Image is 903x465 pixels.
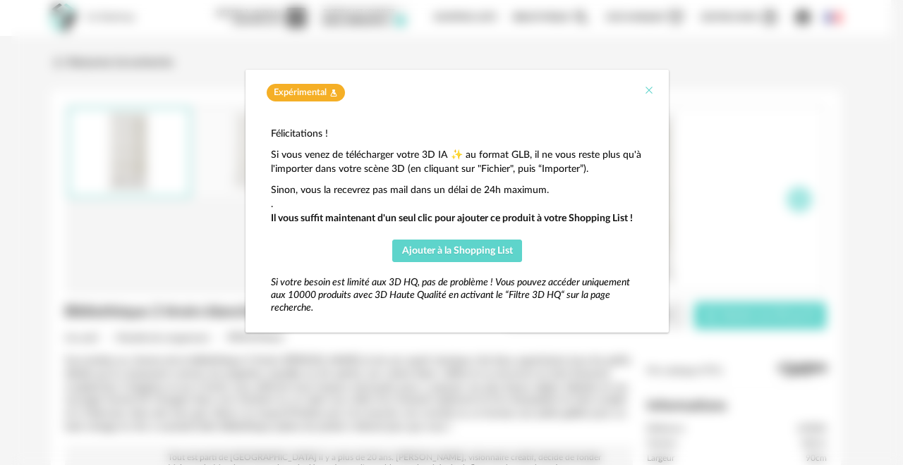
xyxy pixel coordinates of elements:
[402,246,513,256] span: Ajouter à la Shopping List
[274,87,327,99] span: Expérimental
[246,70,669,333] div: dialog
[643,84,655,99] button: Close
[392,240,522,262] button: Ajouter à la Shopping List
[271,127,643,141] p: Félicitations !
[271,183,643,225] p: Sinon, vous la recevrez pas mail dans un délai de 24h maximum. .
[271,148,643,176] p: Si vous venez de télécharger votre 3D IA ✨ au format GLB, il ne vous reste plus qu'à l'importer d...
[271,213,633,223] strong: Il vous suffit maintenant d'un seul clic pour ajouter ce produit à votre Shopping List !
[271,278,630,313] em: Si votre besoin est limité aux 3D HQ, pas de problème ! Vous pouvez accéder uniquement aux 10000 ...
[329,87,338,99] span: Flask icon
